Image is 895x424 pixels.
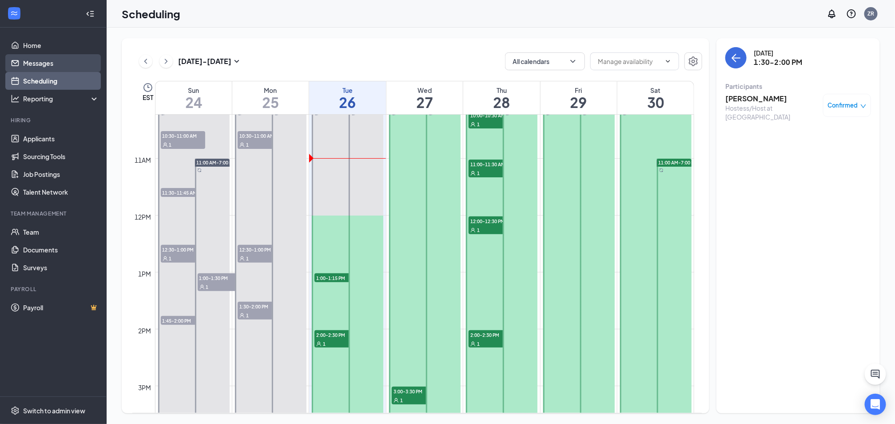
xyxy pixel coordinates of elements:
span: 10:00-10:30 AM [469,111,513,120]
a: August 25, 2025 [232,81,309,114]
svg: User [470,122,476,127]
div: Sat [617,86,694,95]
svg: User [199,284,205,290]
span: 3:00-3:30 PM [392,387,436,396]
svg: ChevronLeft [141,56,150,67]
span: 1 [246,142,249,148]
div: 1pm [137,269,153,279]
span: 11:00-11:30 AM [469,160,513,168]
h3: [PERSON_NAME] [725,94,819,104]
span: 1 [477,227,480,233]
svg: Settings [688,56,699,67]
span: 1:00-1:15 PM [314,273,359,282]
h3: 1:30-2:00 PM [754,57,802,67]
span: 1:45-2:00 PM [161,316,205,325]
svg: ChevronDown [569,57,577,66]
h1: 28 [463,95,540,110]
span: Confirmed [828,101,858,110]
svg: Clock [143,82,153,93]
a: August 29, 2025 [541,81,617,114]
svg: Collapse [86,9,95,18]
svg: User [470,228,476,233]
div: Hiring [11,116,97,124]
button: Settings [684,52,702,70]
svg: User [470,341,476,347]
svg: User [316,341,322,347]
h1: 24 [155,95,232,110]
a: Job Postings [23,165,99,183]
svg: User [394,398,399,403]
span: 1:00-1:30 PM [198,273,242,282]
div: ZR [868,10,875,17]
span: 1:30-2:00 PM [238,302,282,311]
div: Open Intercom Messenger [865,394,886,415]
svg: User [239,256,245,261]
svg: Sync [659,168,664,172]
a: August 26, 2025 [309,81,386,114]
a: Documents [23,241,99,259]
svg: Sync [197,168,202,172]
a: Home [23,36,99,54]
span: 1 [169,142,172,148]
span: EST [143,93,153,102]
span: 1 [246,256,249,262]
svg: User [163,142,168,148]
span: 1 [477,121,480,128]
svg: User [163,256,168,261]
h1: 27 [386,95,463,110]
span: 1 [477,170,480,176]
button: ChevronLeft [139,55,152,68]
a: Surveys [23,259,99,276]
span: 12:30-1:00 PM [238,245,282,254]
svg: ChatActive [870,369,881,380]
svg: ChevronRight [162,56,171,67]
span: 11:30-11:45 AM [161,188,205,197]
svg: QuestionInfo [846,8,857,19]
h3: [DATE] - [DATE] [178,56,231,66]
span: 1 [169,256,172,262]
div: Reporting [23,94,99,103]
svg: WorkstreamLogo [10,9,19,18]
a: Talent Network [23,183,99,201]
span: 1 [400,397,403,404]
div: Payroll [11,285,97,293]
a: Scheduling [23,72,99,90]
a: August 24, 2025 [155,81,232,114]
button: All calendarsChevronDown [505,52,585,70]
div: Fri [541,86,617,95]
svg: Settings [11,406,20,415]
span: 1 [246,312,249,319]
span: 2:00-2:30 PM [314,330,359,339]
div: 12pm [133,212,153,222]
a: August 30, 2025 [617,81,694,114]
span: 12:00-12:30 PM [469,216,513,225]
svg: User [470,171,476,176]
button: ChevronRight [159,55,173,68]
h1: 30 [617,95,694,110]
a: Team [23,223,99,241]
span: 10:30-11:00 AM [238,131,282,140]
span: 11:00 AM-7:00 PM [659,160,698,166]
a: PayrollCrown [23,299,99,316]
div: Tue [309,86,386,95]
span: 2:00-2:30 PM [469,330,513,339]
svg: Analysis [11,94,20,103]
div: Team Management [11,210,97,217]
a: Applicants [23,130,99,148]
button: back-button [725,47,747,68]
div: Hostess/Host at [GEOGRAPHIC_DATA] [725,104,819,121]
span: down [860,103,867,109]
a: Messages [23,54,99,72]
svg: SmallChevronDown [231,56,242,67]
div: [DATE] [754,48,802,57]
div: 11am [133,155,153,165]
a: August 27, 2025 [386,81,463,114]
svg: User [239,313,245,318]
div: Mon [232,86,309,95]
span: 1 [323,341,326,347]
span: 10:30-11:00 AM [161,131,205,140]
span: 1 [206,284,209,290]
svg: Notifications [827,8,837,19]
div: Wed [386,86,463,95]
